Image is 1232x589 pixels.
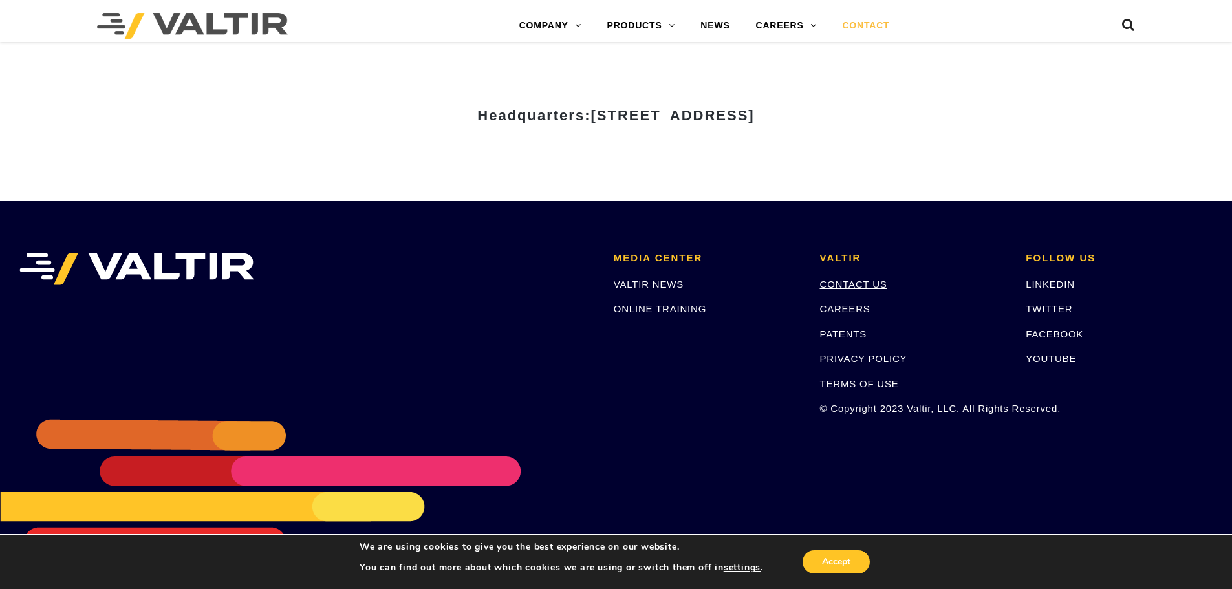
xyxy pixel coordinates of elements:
a: CONTACT [829,13,902,39]
a: ONLINE TRAINING [614,303,706,314]
a: CAREERS [820,303,870,314]
h2: VALTIR [820,253,1007,264]
a: CONTACT US [820,279,887,290]
p: You can find out more about which cookies we are using or switch them off in . [360,562,763,573]
h2: MEDIA CENTER [614,253,801,264]
p: We are using cookies to give you the best experience on our website. [360,541,763,553]
h2: FOLLOW US [1026,253,1213,264]
a: TWITTER [1026,303,1072,314]
a: CAREERS [743,13,830,39]
strong: Headquarters: [477,107,754,123]
a: PRODUCTS [594,13,688,39]
a: VALTIR NEWS [614,279,684,290]
a: YOUTUBE [1026,353,1076,364]
img: VALTIR [19,253,254,285]
a: PATENTS [820,328,867,339]
a: COMPANY [506,13,594,39]
button: Accept [803,550,870,573]
a: LINKEDIN [1026,279,1075,290]
button: settings [724,562,761,573]
p: © Copyright 2023 Valtir, LLC. All Rights Reserved. [820,401,1007,416]
a: FACEBOOK [1026,328,1083,339]
span: [STREET_ADDRESS] [590,107,754,123]
a: TERMS OF USE [820,378,899,389]
a: NEWS [687,13,742,39]
a: PRIVACY POLICY [820,353,907,364]
img: Valtir [97,13,288,39]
